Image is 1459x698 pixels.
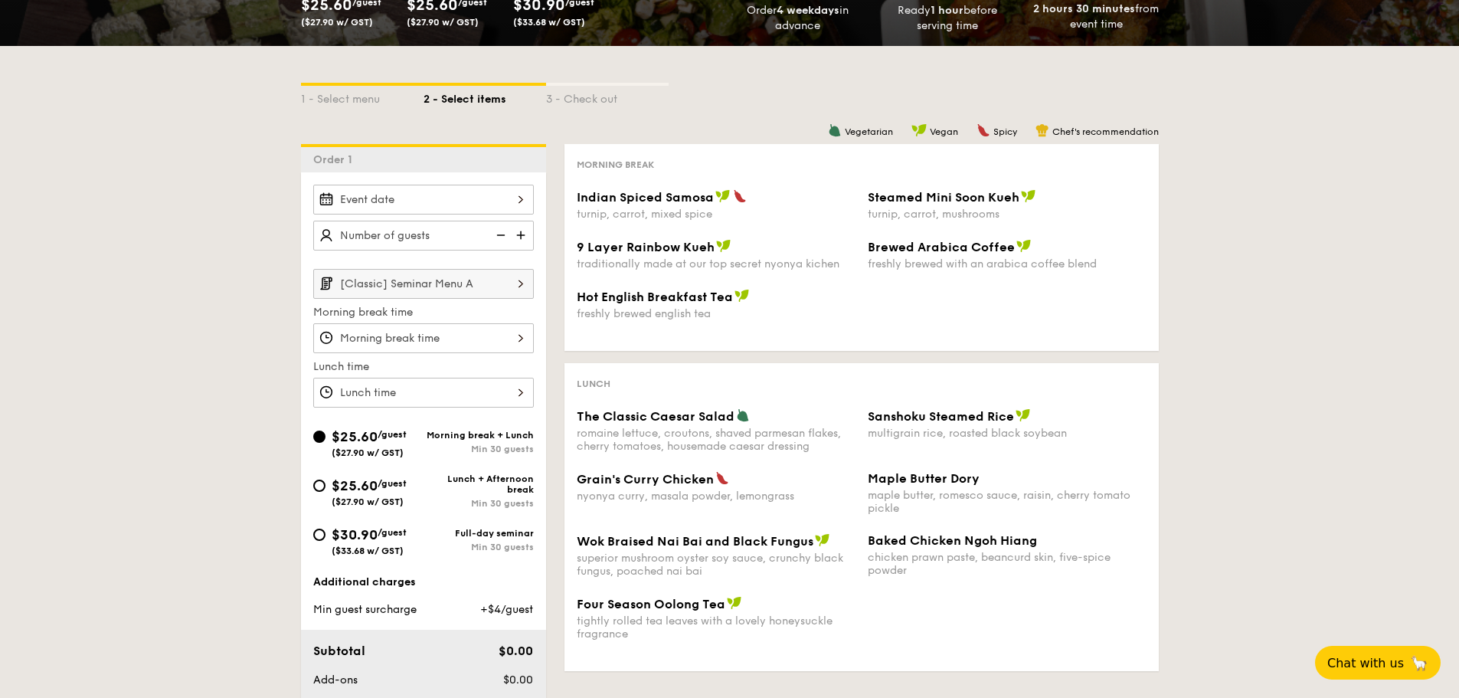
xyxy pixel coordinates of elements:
[313,529,325,541] input: $30.90/guest($33.68 w/ GST)Full-day seminarMin 30 guests
[868,409,1014,424] span: Sanshoku Steamed Rice
[577,409,734,424] span: The Classic Caesar Salad
[736,408,750,422] img: icon-vegetarian.fe4039eb.svg
[313,185,534,215] input: Event date
[332,428,378,445] span: $25.60
[424,86,546,107] div: 2 - Select items
[301,86,424,107] div: 1 - Select menu
[313,305,534,320] label: Morning break time
[503,673,533,687] span: $0.00
[332,496,404,507] span: ($27.90 w/ GST)
[313,673,358,687] span: Add-ons
[577,159,654,170] span: Morning break
[424,430,534,441] div: Morning break + Lunch
[1033,2,1135,15] strong: 2 hours 30 minutes
[715,471,729,485] img: icon-spicy.37a8142b.svg
[313,221,534,251] input: Number of guests
[733,189,747,203] img: icon-spicy.37a8142b.svg
[828,123,842,137] img: icon-vegetarian.fe4039eb.svg
[1052,126,1159,137] span: Chef's recommendation
[313,480,325,492] input: $25.60/guest($27.90 w/ GST)Lunch + Afternoon breakMin 30 guests
[424,444,534,454] div: Min 30 guests
[715,189,731,203] img: icon-vegan.f8ff3823.svg
[577,552,855,578] div: superior mushroom oyster soy sauce, crunchy black fungus, poached nai bai
[513,17,585,28] span: ($33.68 w/ GST)
[424,528,534,539] div: Full-day seminar
[332,546,404,556] span: ($33.68 w/ GST)
[313,431,325,443] input: $25.60/guest($27.90 w/ GST)Morning break + LunchMin 30 guests
[868,257,1147,270] div: freshly brewed with an arabica coffee blend
[378,478,407,489] span: /guest
[508,269,534,298] img: icon-chevron-right.3c0dfbd6.svg
[1016,408,1031,422] img: icon-vegan.f8ff3823.svg
[577,472,714,487] span: Grain's Curry Chicken
[1016,239,1032,253] img: icon-vegan.f8ff3823.svg
[332,526,378,543] span: $30.90
[577,597,725,611] span: Four Season Oolong Tea
[577,378,610,389] span: Lunch
[730,3,867,34] div: Order in advance
[976,123,990,137] img: icon-spicy.37a8142b.svg
[577,307,855,320] div: freshly brewed english tea
[577,208,855,221] div: turnip, carrot, mixed spice
[301,17,373,28] span: ($27.90 w/ GST)
[313,359,534,375] label: Lunch time
[577,427,855,453] div: romaine lettuce, croutons, shaved parmesan flakes, cherry tomatoes, housemade caesar dressing
[577,240,715,254] span: 9 Layer Rainbow Kueh
[931,4,963,17] strong: 1 hour
[716,239,731,253] img: icon-vegan.f8ff3823.svg
[1327,656,1404,670] span: Chat with us
[868,240,1015,254] span: Brewed Arabica Coffee
[1021,189,1036,203] img: icon-vegan.f8ff3823.svg
[868,551,1147,577] div: chicken prawn paste, beancurd skin, five-spice powder
[878,3,1016,34] div: Ready before serving time
[911,123,927,137] img: icon-vegan.f8ff3823.svg
[488,221,511,250] img: icon-reduce.1d2dbef1.svg
[577,490,855,503] div: nyonya curry, masala powder, lemongrass
[378,429,407,440] span: /guest
[734,289,750,303] img: icon-vegan.f8ff3823.svg
[313,378,534,408] input: Lunch time
[424,474,534,495] div: Lunch + Afternoon break
[313,323,534,353] input: Morning break time
[1410,654,1428,672] span: 🦙
[499,644,533,658] span: $0.00
[868,489,1147,515] div: maple butter, romesco sauce, raisin, cherry tomato pickle
[815,533,830,547] img: icon-vegan.f8ff3823.svg
[332,447,404,458] span: ($27.90 w/ GST)
[511,221,534,250] img: icon-add.58712e84.svg
[577,257,855,270] div: traditionally made at our top secret nyonya kichen
[577,190,714,205] span: Indian Spiced Samosa
[868,190,1019,205] span: Steamed Mini Soon Kueh
[868,471,980,486] span: Maple Butter Dory
[868,427,1147,440] div: multigrain rice, roasted black soybean
[930,126,958,137] span: Vegan
[727,596,742,610] img: icon-vegan.f8ff3823.svg
[332,477,378,494] span: $25.60
[577,534,813,549] span: Wok Braised Nai Bai and Black Fungus
[313,153,358,166] span: Order 1
[424,498,534,509] div: Min 30 guests
[313,575,534,590] div: Additional charges
[1315,646,1441,680] button: Chat with us🦙
[777,4,839,17] strong: 4 weekdays
[868,533,1037,548] span: Baked Chicken Ngoh Hiang
[1035,123,1049,137] img: icon-chef-hat.a58ddaea.svg
[546,86,669,107] div: 3 - Check out
[313,603,417,616] span: Min guest surcharge
[378,527,407,538] span: /guest
[480,603,533,616] span: +$4/guest
[313,644,365,658] span: Subtotal
[407,17,479,28] span: ($27.90 w/ GST)
[868,208,1147,221] div: turnip, carrot, mushrooms
[1028,2,1165,32] div: from event time
[845,126,893,137] span: Vegetarian
[424,542,534,552] div: Min 30 guests
[993,126,1017,137] span: Spicy
[577,290,733,304] span: Hot English Breakfast Tea
[577,614,855,641] div: tightly rolled tea leaves with a lovely honeysuckle fragrance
